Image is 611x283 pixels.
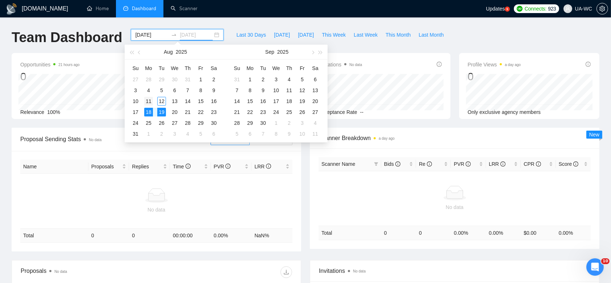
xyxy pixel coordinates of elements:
[265,45,274,59] button: Sep
[311,97,320,106] div: 20
[209,97,218,106] div: 16
[230,128,244,139] td: 2025-10-05
[181,128,194,139] td: 2025-09-04
[468,70,521,83] div: 0
[309,118,322,128] td: 2025-10-04
[196,130,205,138] div: 5
[173,164,190,169] span: Time
[129,128,142,139] td: 2025-08-31
[419,161,432,167] span: Re
[207,85,220,96] td: 2025-08-09
[427,161,432,167] span: info-circle
[296,107,309,118] td: 2025-09-26
[257,107,270,118] td: 2025-09-23
[233,86,241,95] div: 7
[257,118,270,128] td: 2025-09-30
[311,108,320,116] div: 27
[6,3,17,15] img: logo
[505,63,521,67] time: a day ago
[507,8,508,11] text: 5
[170,97,179,106] div: 13
[129,62,142,74] th: Su
[597,6,608,12] span: setting
[309,74,322,85] td: 2025-09-06
[20,60,80,69] span: Opportunities
[196,86,205,95] div: 8
[246,86,254,95] div: 8
[350,29,382,41] button: Last Week
[319,266,590,275] span: Invitations
[144,108,153,116] div: 18
[196,75,205,84] div: 1
[521,226,556,240] td: $ 0.00
[309,85,322,96] td: 2025-09-13
[270,118,283,128] td: 2025-10-01
[246,108,254,116] div: 22
[296,128,309,139] td: 2025-10-10
[283,62,296,74] th: Th
[131,75,140,84] div: 27
[468,109,541,115] span: Only exclusive agency members
[183,130,192,138] div: 4
[556,226,591,240] td: 0.00 %
[170,86,179,95] div: 6
[252,229,292,243] td: NaN %
[277,45,288,59] button: 2025
[354,31,378,39] span: Last Week
[259,130,267,138] div: 7
[142,96,155,107] td: 2025-08-11
[319,226,381,240] td: Total
[58,63,79,67] time: 21 hours ago
[468,60,521,69] span: Profile Views
[311,86,320,95] div: 13
[171,32,177,38] span: swap-right
[164,45,173,59] button: Aug
[373,159,380,169] span: filter
[168,62,181,74] th: We
[272,108,280,116] div: 24
[123,6,128,11] span: dashboard
[419,31,444,39] span: Last Month
[183,75,192,84] div: 31
[23,206,290,214] div: No data
[131,97,140,106] div: 10
[157,75,166,84] div: 29
[230,118,244,128] td: 2025-09-28
[21,266,157,278] div: Proposals
[298,130,307,138] div: 10
[168,107,181,118] td: 2025-08-20
[349,63,362,67] span: No data
[209,75,218,84] div: 2
[155,118,168,128] td: 2025-08-26
[283,85,296,96] td: 2025-09-11
[230,85,244,96] td: 2025-09-07
[283,96,296,107] td: 2025-09-18
[257,96,270,107] td: 2025-09-16
[209,119,218,127] div: 30
[559,161,578,167] span: Score
[244,107,257,118] td: 2025-09-22
[311,75,320,84] div: 6
[181,62,194,74] th: Th
[194,107,207,118] td: 2025-08-22
[319,60,362,69] span: Invitations
[259,86,267,95] div: 9
[209,108,218,116] div: 23
[157,130,166,138] div: 2
[144,97,153,106] div: 11
[244,85,257,96] td: 2025-09-08
[321,161,355,167] span: Scanner Name
[298,75,307,84] div: 5
[181,96,194,107] td: 2025-08-14
[194,62,207,74] th: Fr
[384,161,400,167] span: Bids
[207,96,220,107] td: 2025-08-16
[142,118,155,128] td: 2025-08-25
[257,74,270,85] td: 2025-09-02
[129,118,142,128] td: 2025-08-24
[91,163,121,171] span: Proposals
[170,75,179,84] div: 30
[171,5,198,12] a: searchScanner
[281,269,292,275] span: download
[20,109,44,115] span: Relevance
